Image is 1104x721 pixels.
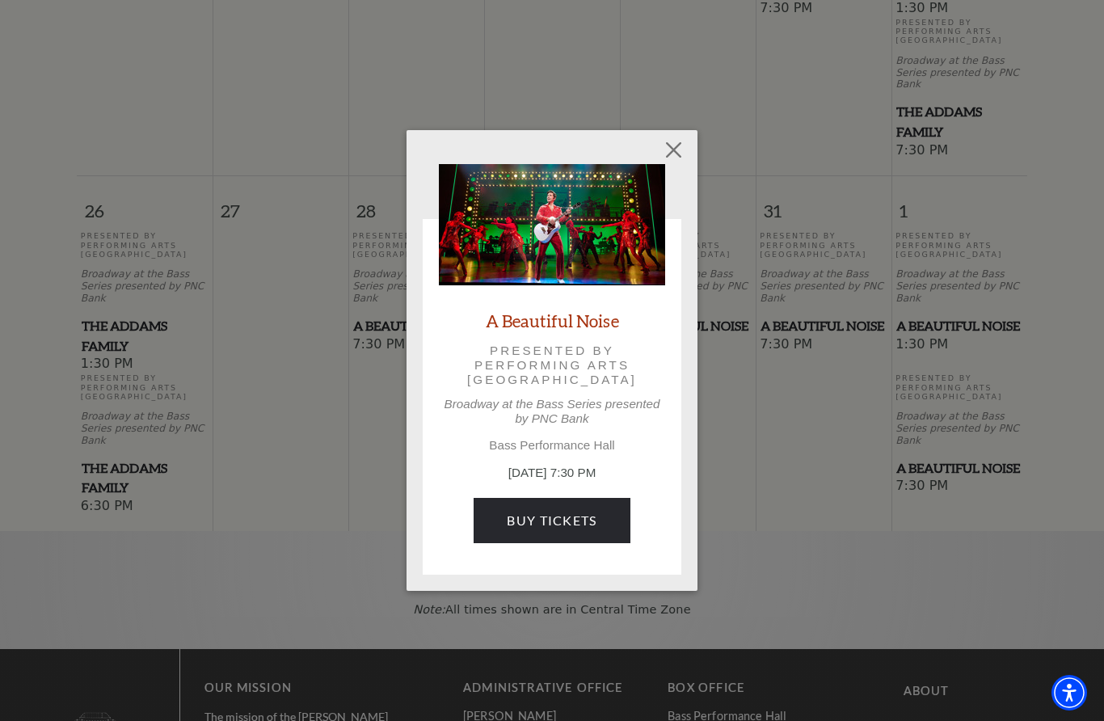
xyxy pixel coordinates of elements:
[439,397,665,426] p: Broadway at the Bass Series presented by PNC Bank
[486,310,619,331] a: A Beautiful Noise
[439,464,665,483] p: [DATE] 7:30 PM
[474,498,630,543] a: Buy Tickets
[659,134,689,165] button: Close
[1051,675,1087,710] div: Accessibility Menu
[439,164,665,285] img: A Beautiful Noise
[461,344,643,388] p: Presented by Performing Arts [GEOGRAPHIC_DATA]
[439,438,665,453] p: Bass Performance Hall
